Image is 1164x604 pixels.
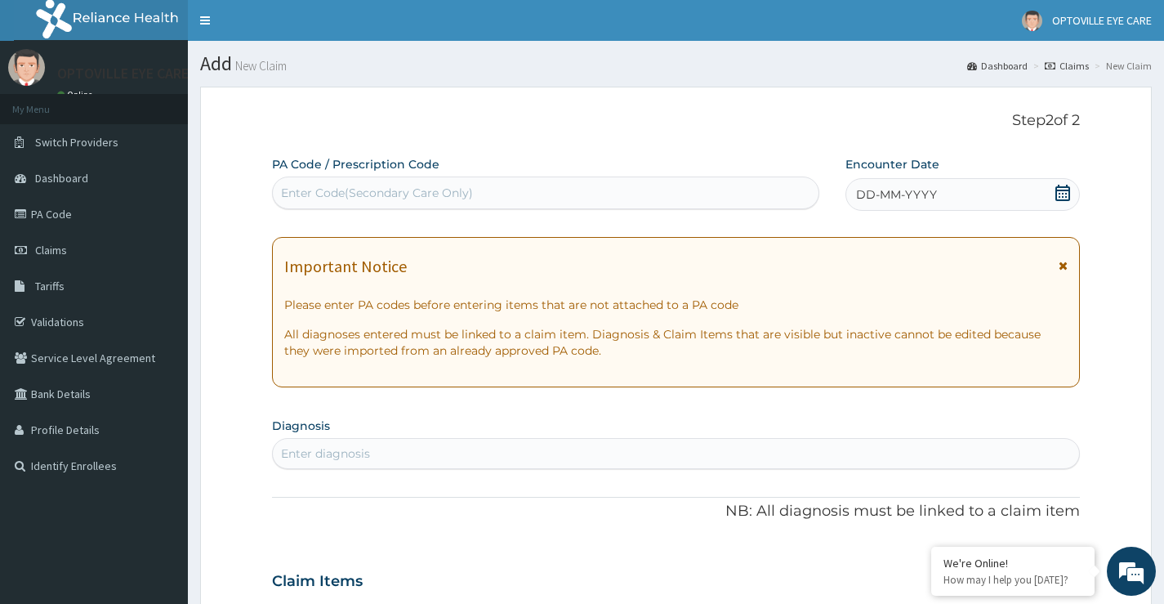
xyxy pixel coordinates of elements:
p: Please enter PA codes before entering items that are not attached to a PA code [284,297,1068,313]
span: Switch Providers [35,135,118,150]
img: User Image [8,49,45,86]
p: Step 2 of 2 [272,112,1080,130]
span: OPTOVILLE EYE CARE [1052,13,1152,28]
p: NB: All diagnosis must be linked to a claim item [272,501,1080,522]
h3: Claim Items [272,573,363,591]
a: Online [57,89,96,101]
div: Minimize live chat window [268,8,307,47]
p: OPTOVILLE EYE CARE [57,66,189,81]
li: New Claim [1090,59,1152,73]
span: Dashboard [35,171,88,186]
small: New Claim [232,60,287,72]
img: User Image [1022,11,1042,31]
span: DD-MM-YYYY [856,186,937,203]
span: Claims [35,243,67,257]
img: d_794563401_company_1708531726252_794563401 [30,82,66,123]
div: We're Online! [943,556,1082,570]
h1: Add [200,53,1152,74]
label: Encounter Date [845,156,939,172]
div: Enter diagnosis [281,445,370,462]
textarea: Type your message and hit 'Enter' [8,418,311,475]
label: PA Code / Prescription Code [272,156,439,172]
span: We're online! [95,191,225,356]
p: All diagnoses entered must be linked to a claim item. Diagnosis & Claim Items that are visible bu... [284,326,1068,359]
div: Chat with us now [85,92,274,113]
a: Claims [1045,59,1089,73]
h1: Important Notice [284,257,407,275]
a: Dashboard [967,59,1028,73]
span: Tariffs [35,279,65,293]
label: Diagnosis [272,418,330,434]
p: How may I help you today? [943,573,1082,587]
div: Enter Code(Secondary Care Only) [281,185,473,201]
